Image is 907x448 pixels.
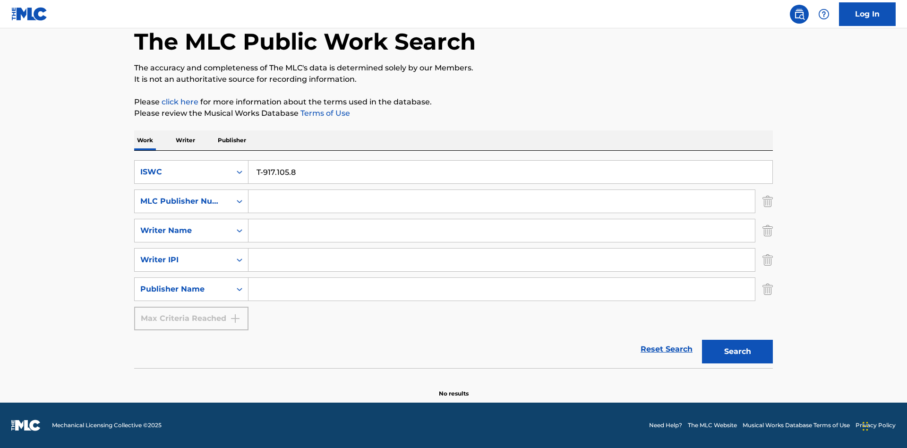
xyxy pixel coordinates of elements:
img: search [794,9,805,20]
img: MLC Logo [11,7,48,21]
p: Publisher [215,130,249,150]
img: help [818,9,830,20]
p: It is not an authoritative source for recording information. [134,74,773,85]
p: The accuracy and completeness of The MLC's data is determined solely by our Members. [134,62,773,74]
a: Terms of Use [299,109,350,118]
div: Writer Name [140,225,225,236]
p: Please for more information about the terms used in the database. [134,96,773,108]
img: Delete Criterion [762,190,773,213]
img: Delete Criterion [762,277,773,301]
div: ISWC [140,166,225,178]
img: Delete Criterion [762,219,773,242]
a: The MLC Website [688,421,737,430]
a: Privacy Policy [856,421,896,430]
a: Need Help? [649,421,682,430]
div: Publisher Name [140,284,225,295]
a: Public Search [790,5,809,24]
button: Search [702,340,773,363]
div: Writer IPI [140,254,225,266]
div: Help [814,5,833,24]
p: Work [134,130,156,150]
a: Log In [839,2,896,26]
form: Search Form [134,160,773,368]
p: Please review the Musical Works Database [134,108,773,119]
img: logo [11,420,41,431]
a: Reset Search [636,339,697,360]
div: Drag [863,412,868,440]
iframe: Chat Widget [860,403,907,448]
a: Musical Works Database Terms of Use [743,421,850,430]
a: click here [162,97,198,106]
span: Mechanical Licensing Collective © 2025 [52,421,162,430]
p: No results [439,378,469,398]
h1: The MLC Public Work Search [134,27,476,56]
img: Delete Criterion [762,248,773,272]
div: MLC Publisher Number [140,196,225,207]
p: Writer [173,130,198,150]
